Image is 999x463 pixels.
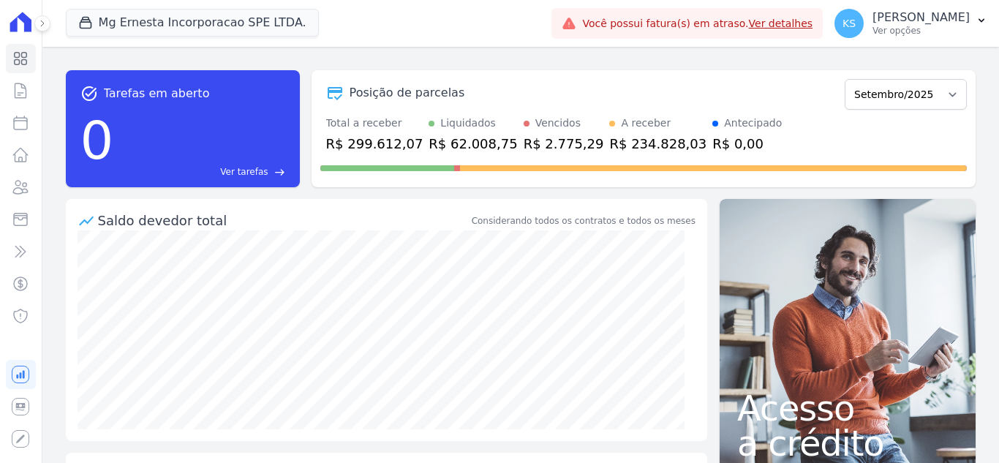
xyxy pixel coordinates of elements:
p: [PERSON_NAME] [872,10,970,25]
div: R$ 234.828,03 [609,134,706,154]
div: R$ 0,00 [712,134,782,154]
div: Posição de parcelas [350,84,465,102]
a: Ver detalhes [749,18,813,29]
span: KS [842,18,856,29]
a: Ver tarefas east [119,165,284,178]
p: Ver opções [872,25,970,37]
span: Acesso [737,391,958,426]
div: R$ 2.775,29 [524,134,604,154]
div: Saldo devedor total [98,211,469,230]
span: Tarefas em aberto [104,85,210,102]
div: Antecipado [724,116,782,131]
div: 0 [80,102,114,178]
span: Ver tarefas [220,165,268,178]
div: A receber [621,116,671,131]
button: KS [PERSON_NAME] Ver opções [823,3,999,44]
div: R$ 299.612,07 [326,134,423,154]
button: Mg Ernesta Incorporacao SPE LTDA. [66,9,319,37]
div: R$ 62.008,75 [429,134,517,154]
span: east [274,167,285,178]
div: Considerando todos os contratos e todos os meses [472,214,695,227]
span: task_alt [80,85,98,102]
div: Liquidados [440,116,496,131]
span: a crédito [737,426,958,461]
div: Total a receber [326,116,423,131]
div: Vencidos [535,116,581,131]
span: Você possui fatura(s) em atraso. [582,16,813,31]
